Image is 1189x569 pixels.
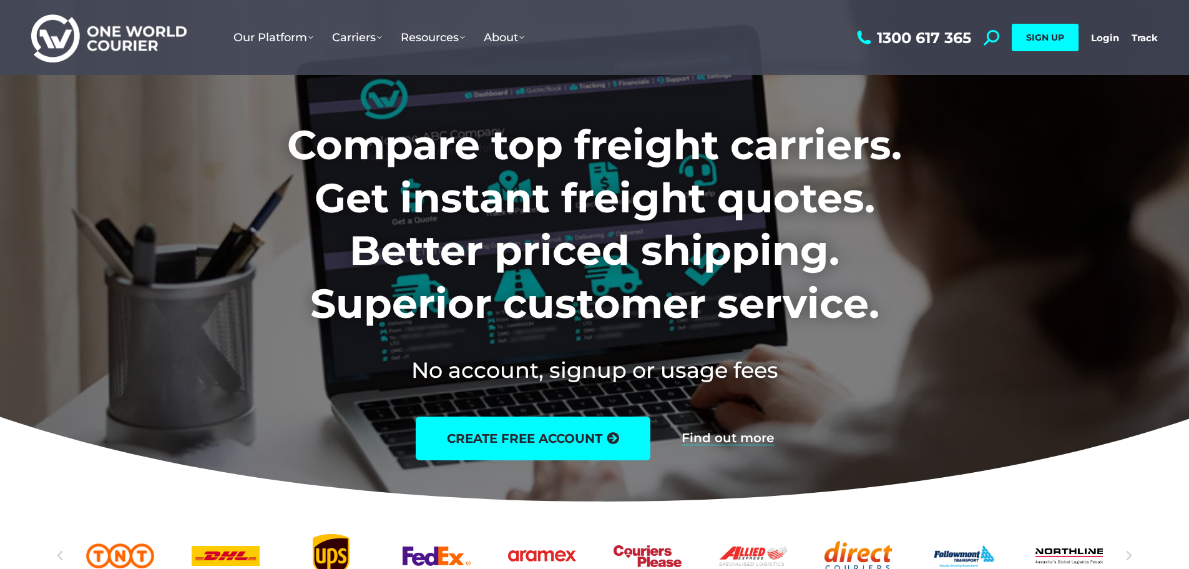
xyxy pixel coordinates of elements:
a: SIGN UP [1012,24,1079,51]
a: Login [1091,32,1119,44]
h2: No account, signup or usage fees [205,355,984,385]
a: Carriers [323,18,391,57]
span: Carriers [332,31,382,44]
a: 1300 617 365 [854,30,971,46]
span: Our Platform [233,31,313,44]
span: SIGN UP [1026,32,1064,43]
h1: Compare top freight carriers. Get instant freight quotes. Better priced shipping. Superior custom... [205,119,984,330]
span: About [484,31,524,44]
a: About [474,18,534,57]
a: Track [1132,32,1158,44]
a: Resources [391,18,474,57]
a: Our Platform [224,18,323,57]
img: One World Courier [31,12,187,63]
span: Resources [401,31,465,44]
a: Find out more [682,432,774,445]
a: create free account [416,417,650,460]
